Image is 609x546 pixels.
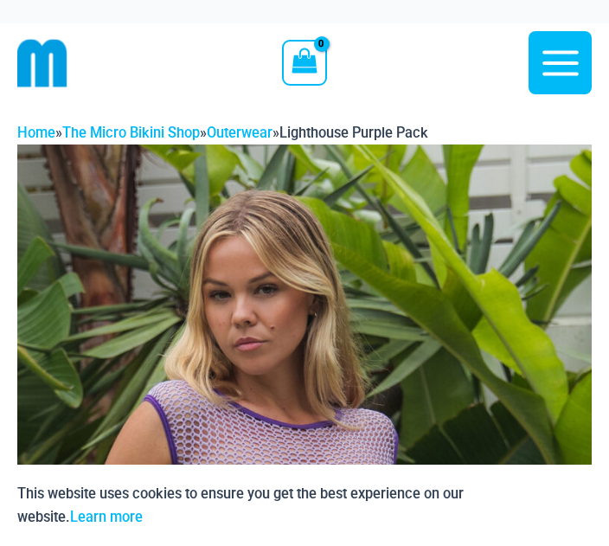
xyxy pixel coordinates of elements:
span: » » » [17,125,428,141]
a: Home [17,125,55,141]
button: Accept [518,482,592,529]
p: This website uses cookies to ensure you get the best experience on our website. [17,482,505,529]
a: View Shopping Cart, empty [282,40,326,85]
a: The Micro Bikini Shop [62,125,200,141]
a: Outerwear [207,125,272,141]
img: cropped mm emblem [17,38,67,88]
a: Learn more [70,509,143,525]
span: Lighthouse Purple Pack [279,125,428,141]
